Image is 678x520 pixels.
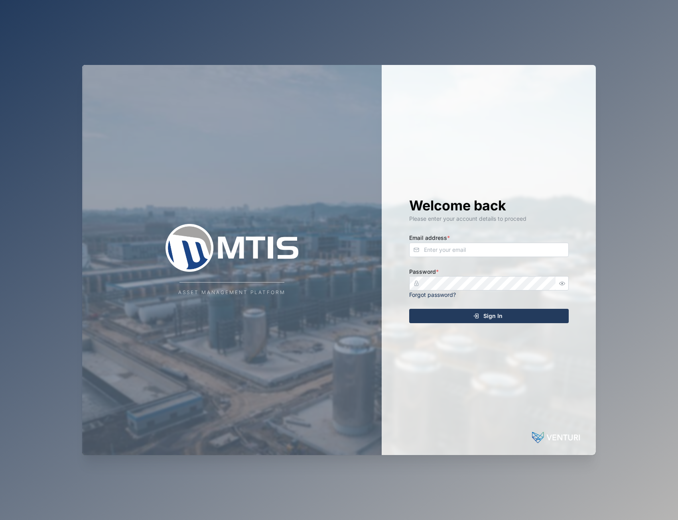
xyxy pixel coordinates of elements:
label: Password [409,267,439,276]
a: Forgot password? [409,291,456,298]
h1: Welcome back [409,197,569,214]
img: Powered by: Venturi [532,430,580,445]
div: Please enter your account details to proceed [409,214,569,223]
img: Company Logo [152,224,312,272]
input: Enter your email [409,243,569,257]
button: Sign In [409,309,569,323]
span: Sign In [483,309,503,323]
label: Email address [409,234,450,242]
div: Asset Management Platform [178,289,286,296]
